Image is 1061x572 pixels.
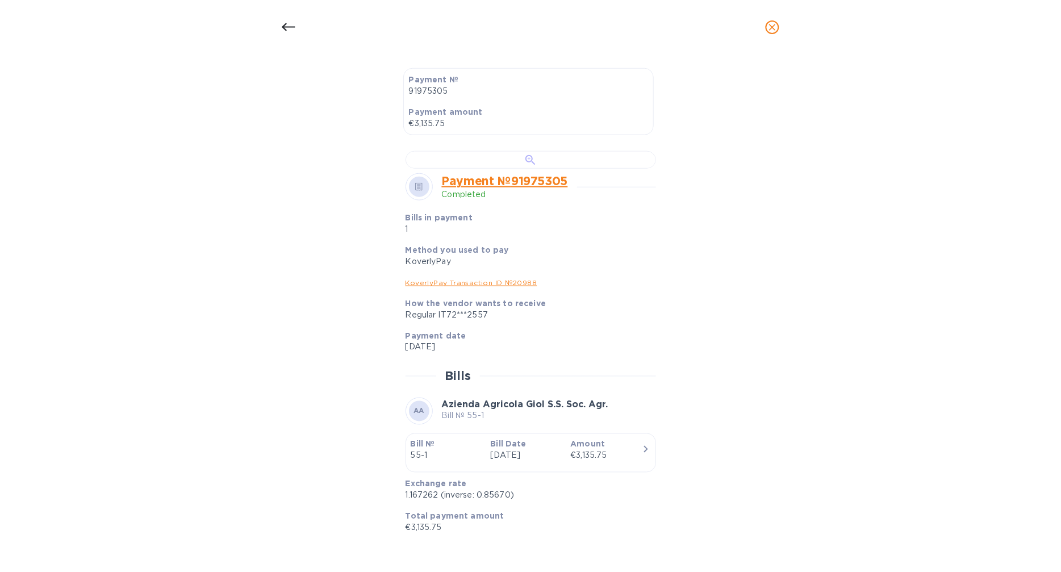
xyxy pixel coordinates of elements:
p: 1.167262 (inverse: 0.85670) [406,490,647,502]
p: 55-1 [411,450,482,462]
b: Bill № [411,440,435,449]
b: Azienda Agricola Giol S.S. Soc. Agr. [442,399,608,410]
div: KoverlyPay [406,256,647,268]
p: [DATE] [406,341,647,353]
b: Method you used to pay [406,245,509,254]
b: Amount [570,440,605,449]
b: Total payment amount [406,512,504,521]
b: Bills in payment [406,213,473,222]
p: €3,135.75 [406,522,647,534]
b: How the vendor wants to receive [406,299,546,308]
h2: Bills [445,369,471,383]
b: Payment № [409,75,458,84]
b: Bill Date [490,440,526,449]
p: 1 [406,223,566,235]
b: Payment amount [409,107,483,116]
a: KoverlyPay Transaction ID № 20988 [406,278,537,287]
p: 91975305 [409,85,648,97]
b: Exchange rate [406,479,467,489]
div: Regular IT72***2557 [406,309,647,321]
p: €3,135.75 [409,118,648,130]
div: €3,135.75 [570,450,641,462]
p: [DATE] [490,450,561,462]
b: Payment date [406,331,466,340]
button: Bill №55-1Bill Date[DATE]Amount€3,135.75 [406,433,656,473]
a: Payment № 91975305 [442,174,568,188]
button: close [759,14,786,41]
p: Completed [442,189,568,201]
p: Bill № 55-1 [442,410,608,422]
b: AA [413,407,424,415]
